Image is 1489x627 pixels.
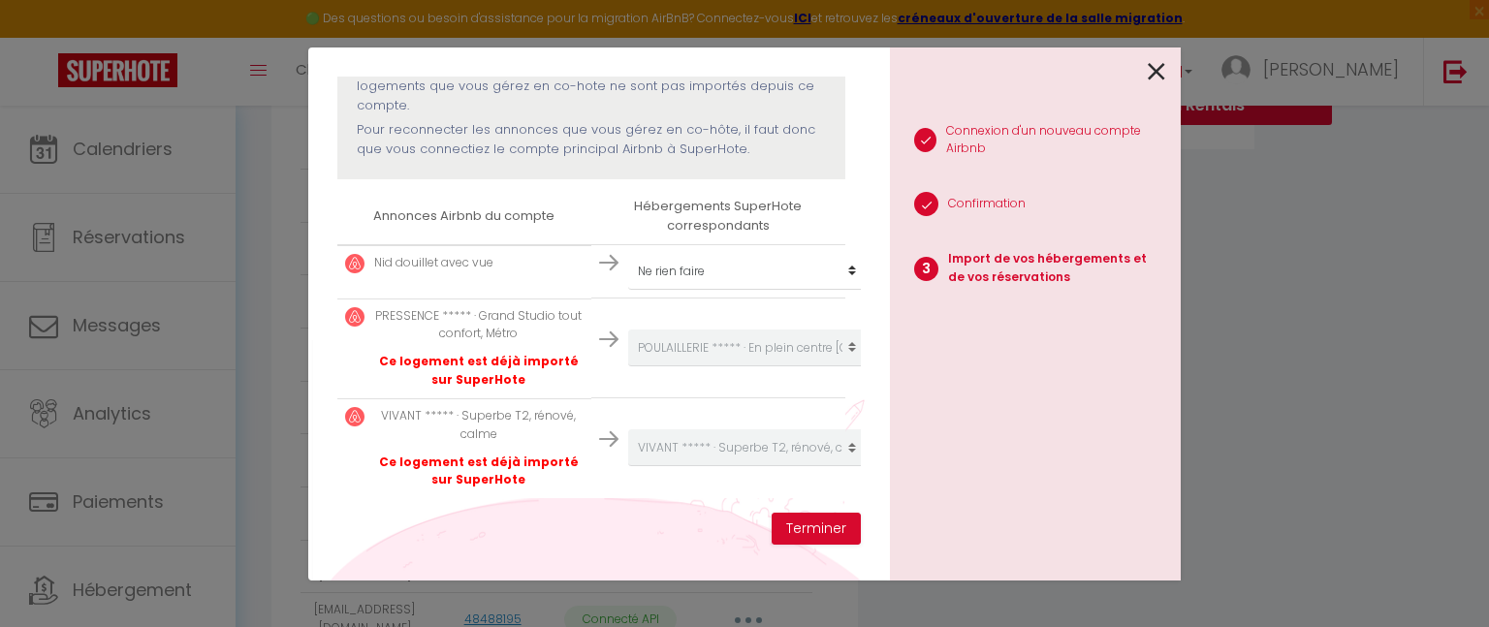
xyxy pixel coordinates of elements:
p: PRESSENCE ***** · Grand Studio tout confort, Métro [374,307,584,344]
p: VIVANT ***** · Superbe T2, rénové, calme [374,407,584,444]
p: Pour reconnecter les annonces que vous gérez en co-hôte, il faut donc que vous connectiez le comp... [357,120,826,160]
p: Connexion d'un nouveau compte Airbnb [946,122,1165,159]
p: Import de vos hébergements et de vos réservations [948,250,1165,287]
span: 3 [914,257,938,281]
p: Ce logement est déjà importé sur SuperHote [374,454,584,490]
button: Ouvrir le widget de chat LiveChat [16,8,74,66]
p: Confirmation [948,195,1026,213]
p: Nid douillet avec vue [374,254,493,272]
p: Seuls les logements liés à un compte PRINCIPAL airbnb sont importés. Les logements que vous gérez... [357,57,826,116]
p: Ce logement est déjà importé sur SuperHote [374,353,584,390]
th: Hébergements SuperHote correspondants [591,189,845,244]
th: Annonces Airbnb du compte [337,189,591,244]
button: Terminer [772,513,861,546]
